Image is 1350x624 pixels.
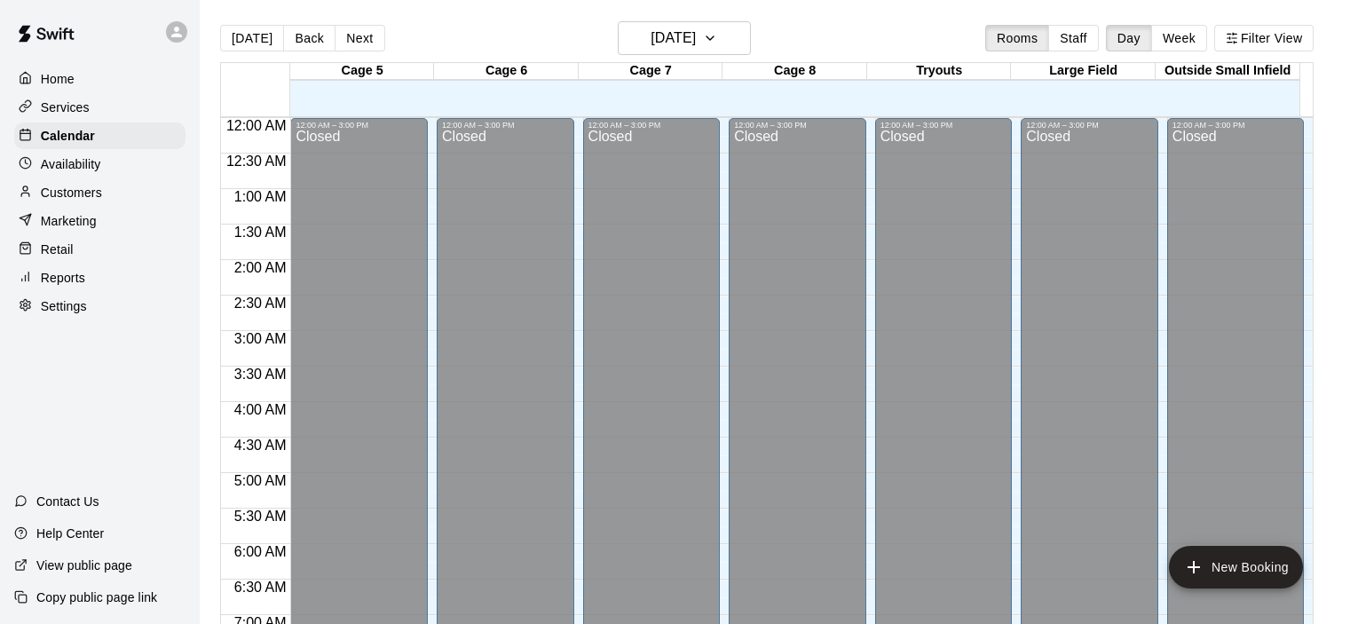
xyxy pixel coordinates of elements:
[651,26,696,51] h6: [DATE]
[230,331,291,346] span: 3:00 AM
[867,63,1012,80] div: Tryouts
[588,121,715,130] div: 12:00 AM – 3:00 PM
[434,63,579,80] div: Cage 6
[41,155,101,173] p: Availability
[1026,121,1153,130] div: 12:00 AM – 3:00 PM
[1011,63,1156,80] div: Large Field
[442,121,569,130] div: 12:00 AM – 3:00 PM
[14,179,186,206] a: Customers
[230,509,291,524] span: 5:30 AM
[985,25,1049,51] button: Rooms
[222,118,291,133] span: 12:00 AM
[36,588,157,606] p: Copy public page link
[230,438,291,453] span: 4:30 AM
[41,70,75,88] p: Home
[734,121,861,130] div: 12:00 AM – 3:00 PM
[14,122,186,149] a: Calendar
[36,525,104,542] p: Help Center
[14,236,186,263] a: Retail
[722,63,867,80] div: Cage 8
[230,402,291,417] span: 4:00 AM
[230,296,291,311] span: 2:30 AM
[230,580,291,595] span: 6:30 AM
[579,63,723,80] div: Cage 7
[1156,63,1300,80] div: Outside Small Infield
[296,121,422,130] div: 12:00 AM – 3:00 PM
[283,25,336,51] button: Back
[41,184,102,201] p: Customers
[14,265,186,291] a: Reports
[1048,25,1099,51] button: Staff
[14,151,186,178] a: Availability
[230,544,291,559] span: 6:00 AM
[335,25,384,51] button: Next
[230,367,291,382] span: 3:30 AM
[230,225,291,240] span: 1:30 AM
[1151,25,1207,51] button: Week
[14,208,186,234] a: Marketing
[41,212,97,230] p: Marketing
[41,241,74,258] p: Retail
[230,260,291,275] span: 2:00 AM
[1214,25,1314,51] button: Filter View
[1106,25,1152,51] button: Day
[618,21,751,55] button: [DATE]
[14,66,186,92] a: Home
[1172,121,1299,130] div: 12:00 AM – 3:00 PM
[1169,546,1303,588] button: add
[14,94,186,121] a: Services
[36,493,99,510] p: Contact Us
[230,189,291,204] span: 1:00 AM
[220,25,284,51] button: [DATE]
[222,154,291,169] span: 12:30 AM
[36,557,132,574] p: View public page
[290,63,435,80] div: Cage 5
[41,99,90,116] p: Services
[41,127,95,145] p: Calendar
[14,293,186,320] a: Settings
[41,269,85,287] p: Reports
[880,121,1007,130] div: 12:00 AM – 3:00 PM
[230,473,291,488] span: 5:00 AM
[41,297,87,315] p: Settings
